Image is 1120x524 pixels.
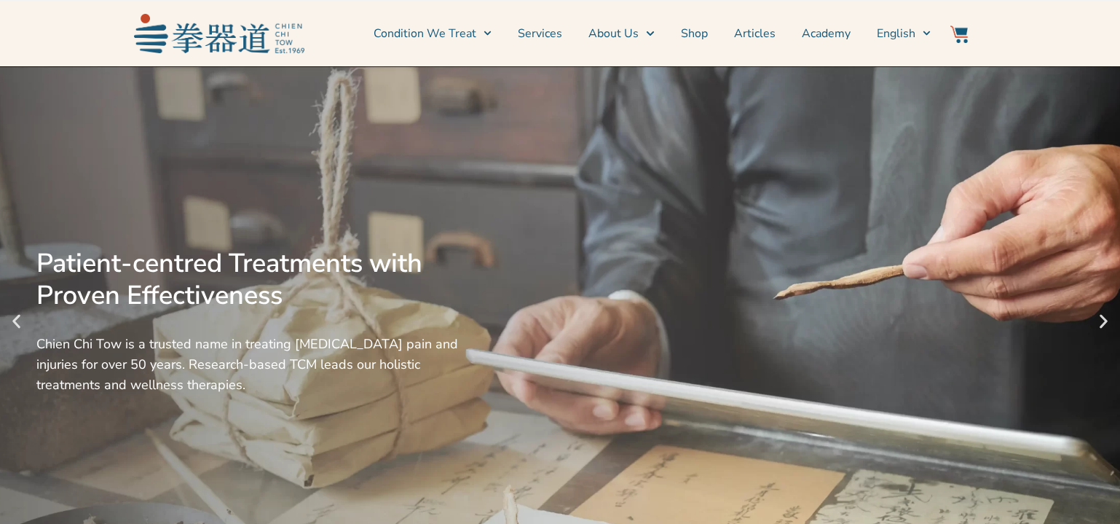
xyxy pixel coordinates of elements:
[518,15,562,52] a: Services
[877,25,915,42] span: English
[950,26,968,43] img: Website Icon-03
[374,15,492,52] a: Condition We Treat
[36,334,466,395] div: Chien Chi Tow is a trusted name in treating [MEDICAL_DATA] pain and injuries for over 50 years. R...
[734,15,776,52] a: Articles
[7,313,25,331] div: Previous slide
[588,15,654,52] a: About Us
[312,15,931,52] nav: Menu
[802,15,851,52] a: Academy
[1095,313,1113,331] div: Next slide
[877,15,931,52] a: English
[36,248,466,312] div: Patient-centred Treatments with Proven Effectiveness
[681,15,708,52] a: Shop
